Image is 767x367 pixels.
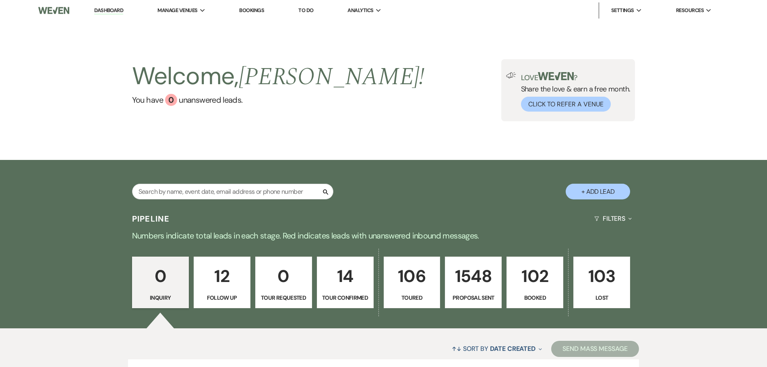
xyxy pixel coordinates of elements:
p: Lost [579,293,625,302]
p: Numbers indicate total leads in each stage. Red indicates leads with unanswered inbound messages. [94,229,674,242]
span: Date Created [490,344,535,353]
a: You have 0 unanswered leads. [132,94,425,106]
a: 0Inquiry [132,257,189,308]
p: 106 [389,263,435,290]
h2: Welcome, [132,59,425,94]
span: Settings [611,6,634,15]
span: Resources [676,6,704,15]
p: 0 [260,263,307,290]
span: ↑↓ [452,344,461,353]
a: Dashboard [94,7,123,15]
span: Analytics [347,6,373,15]
a: 102Booked [507,257,563,308]
p: Tour Confirmed [322,293,368,302]
button: Send Mass Message [551,341,639,357]
a: 106Toured [384,257,440,308]
a: Bookings [239,7,264,14]
p: Proposal Sent [450,293,496,302]
a: 0Tour Requested [255,257,312,308]
img: Weven Logo [38,2,69,19]
input: Search by name, event date, email address or phone number [132,184,333,199]
p: 102 [512,263,558,290]
a: 14Tour Confirmed [317,257,374,308]
button: Filters [591,208,635,229]
button: Sort By Date Created [449,338,545,359]
p: Love ? [521,72,631,81]
img: weven-logo-green.svg [538,72,574,80]
a: To Do [298,7,313,14]
p: 14 [322,263,368,290]
p: Tour Requested [260,293,307,302]
p: 1548 [450,263,496,290]
p: 103 [579,263,625,290]
h3: Pipeline [132,213,170,224]
p: Booked [512,293,558,302]
p: Inquiry [137,293,184,302]
p: 12 [199,263,245,290]
a: 12Follow Up [194,257,250,308]
p: Follow Up [199,293,245,302]
div: 0 [165,94,177,106]
img: loud-speaker-illustration.svg [506,72,516,79]
a: 103Lost [573,257,630,308]
button: + Add Lead [566,184,630,199]
button: Click to Refer a Venue [521,97,611,112]
a: 1548Proposal Sent [445,257,502,308]
span: Manage Venues [157,6,197,15]
p: Toured [389,293,435,302]
div: Share the love & earn a free month. [516,72,631,112]
p: 0 [137,263,184,290]
span: [PERSON_NAME] ! [239,58,425,95]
